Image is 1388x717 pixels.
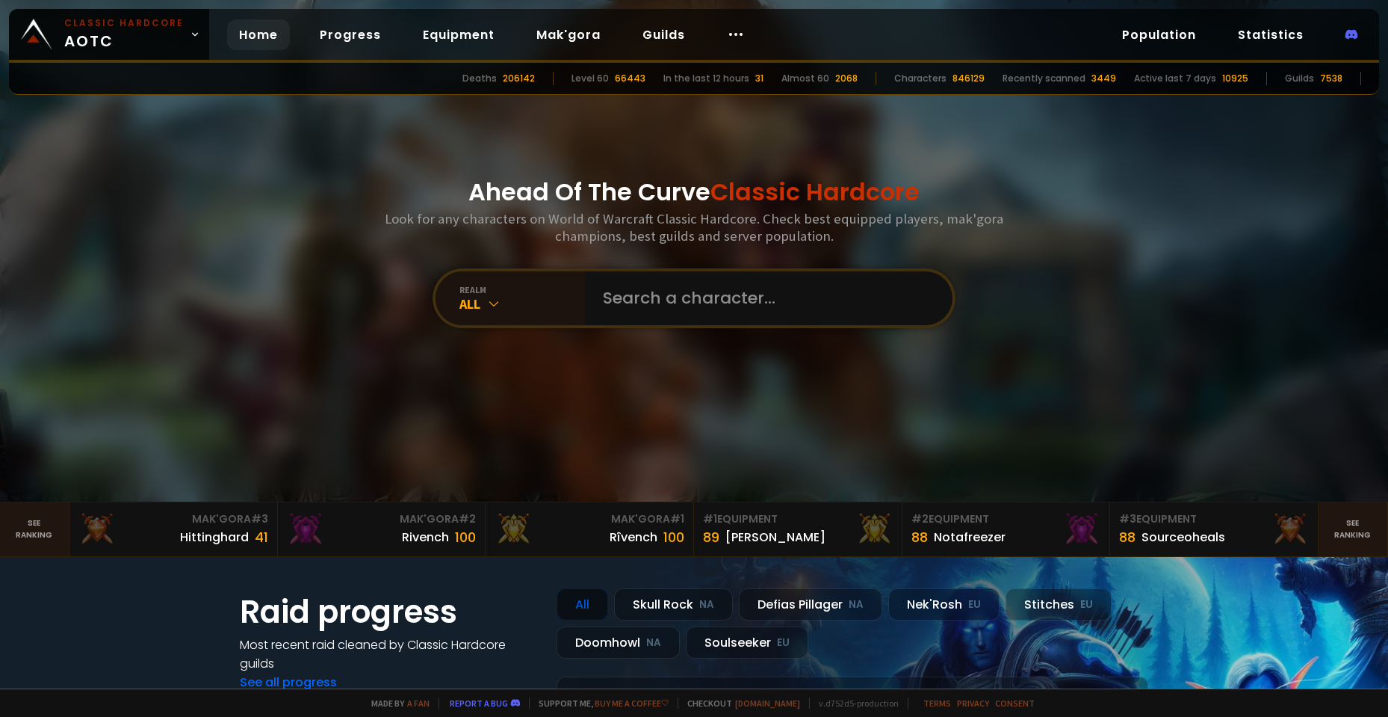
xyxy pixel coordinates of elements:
div: All [459,295,585,313]
div: Mak'Gora [287,511,477,527]
div: Guilds [1285,72,1314,85]
div: Characters [894,72,946,85]
a: Statistics [1226,19,1316,50]
div: 88 [911,527,928,547]
span: AOTC [64,16,184,52]
div: Equipment [1119,511,1309,527]
a: Classic HardcoreAOTC [9,9,209,60]
div: Equipment [703,511,893,527]
a: #1Equipment89[PERSON_NAME] [694,502,902,556]
a: Report a bug [450,698,508,709]
a: Seeranking [1319,502,1388,556]
span: # 1 [670,511,684,526]
small: NA [699,597,714,612]
div: 88 [1119,527,1136,547]
a: Buy me a coffee [595,698,669,709]
span: Support me, [529,698,669,709]
a: See all progress [240,674,337,691]
a: Home [227,19,290,50]
h4: Most recent raid cleaned by Classic Hardcore guilds [240,636,539,673]
div: Recently scanned [1003,72,1085,85]
h3: Look for any characters on World of Warcraft Classic Hardcore. Check best equipped players, mak'g... [379,210,1009,244]
div: 3449 [1091,72,1116,85]
a: Population [1110,19,1208,50]
small: EU [777,636,790,650]
a: a month agozgpetri on godDefias Pillager8 /90 [557,677,1148,716]
div: Almost 60 [781,72,829,85]
a: Mak'gora [524,19,613,50]
span: Classic Hardcore [710,175,920,209]
div: Equipment [911,511,1101,527]
div: Defias Pillager [739,588,882,621]
div: 89 [703,527,719,547]
small: EU [968,597,981,612]
div: 2068 [835,72,858,85]
div: 7538 [1320,72,1342,85]
a: Privacy [957,698,989,709]
span: # 2 [911,511,929,526]
div: 100 [455,527,476,547]
a: Mak'Gora#3Hittinghard41 [69,502,278,556]
div: Level 60 [571,72,609,85]
div: Nek'Rosh [888,588,1000,621]
div: In the last 12 hours [663,72,749,85]
span: Checkout [678,698,800,709]
a: Consent [995,698,1035,709]
div: Doomhowl [557,627,680,659]
div: 846129 [952,72,985,85]
a: #3Equipment88Sourceoheals [1110,502,1319,556]
div: Notafreezer [934,528,1006,547]
div: Hittinghard [180,528,249,547]
div: 66443 [615,72,645,85]
span: Made by [362,698,430,709]
a: Guilds [631,19,697,50]
small: NA [646,636,661,650]
div: Rivench [402,528,449,547]
a: Mak'Gora#1Rîvench100 [486,502,694,556]
div: 100 [663,527,684,547]
small: NA [849,597,864,612]
div: Skull Rock [614,588,733,621]
div: Rîvench [610,528,657,547]
div: 206142 [503,72,535,85]
a: a fan [407,698,430,709]
a: #2Equipment88Notafreezer [902,502,1111,556]
div: Mak'Gora [78,511,268,527]
small: Classic Hardcore [64,16,184,30]
a: Equipment [411,19,506,50]
h1: Ahead Of The Curve [468,174,920,210]
div: Soulseeker [686,627,808,659]
span: v. d752d5 - production [809,698,899,709]
div: Deaths [462,72,497,85]
div: 31 [755,72,763,85]
input: Search a character... [594,271,935,325]
div: Sourceoheals [1141,528,1225,547]
a: Terms [923,698,951,709]
div: All [557,588,608,621]
small: EU [1080,597,1093,612]
a: [DOMAIN_NAME] [735,698,800,709]
div: Mak'Gora [495,511,684,527]
div: Stitches [1006,588,1112,621]
div: [PERSON_NAME] [725,528,825,547]
div: 41 [255,527,268,547]
div: 10925 [1222,72,1248,85]
span: # 3 [1119,511,1136,526]
div: Active last 7 days [1134,72,1216,85]
span: # 1 [703,511,717,526]
h1: Raid progress [240,588,539,636]
span: # 2 [459,511,476,526]
a: Mak'Gora#2Rivench100 [278,502,486,556]
div: realm [459,284,585,295]
a: Progress [308,19,393,50]
span: # 3 [251,511,268,526]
